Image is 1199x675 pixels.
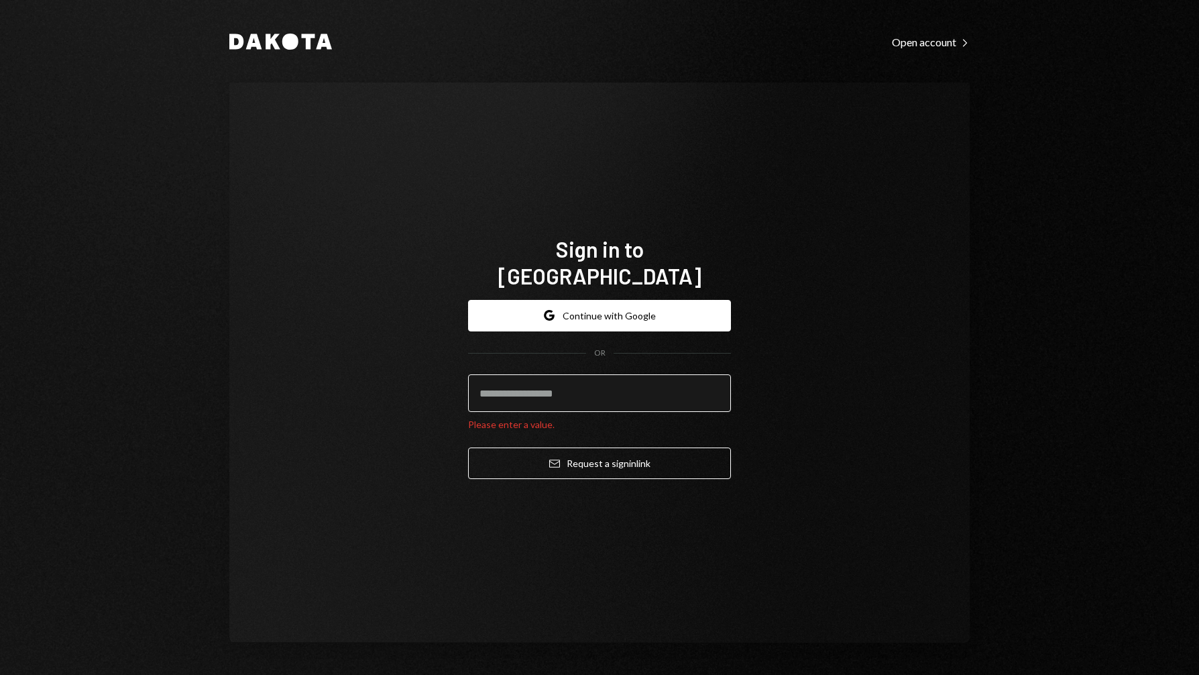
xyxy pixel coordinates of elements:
div: Open account [892,36,970,49]
div: Please enter a value. [468,417,731,431]
button: Continue with Google [468,300,731,331]
button: Request a signinlink [468,448,731,479]
div: OR [594,348,606,359]
h1: Sign in to [GEOGRAPHIC_DATA] [468,236,731,289]
a: Open account [892,34,970,49]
